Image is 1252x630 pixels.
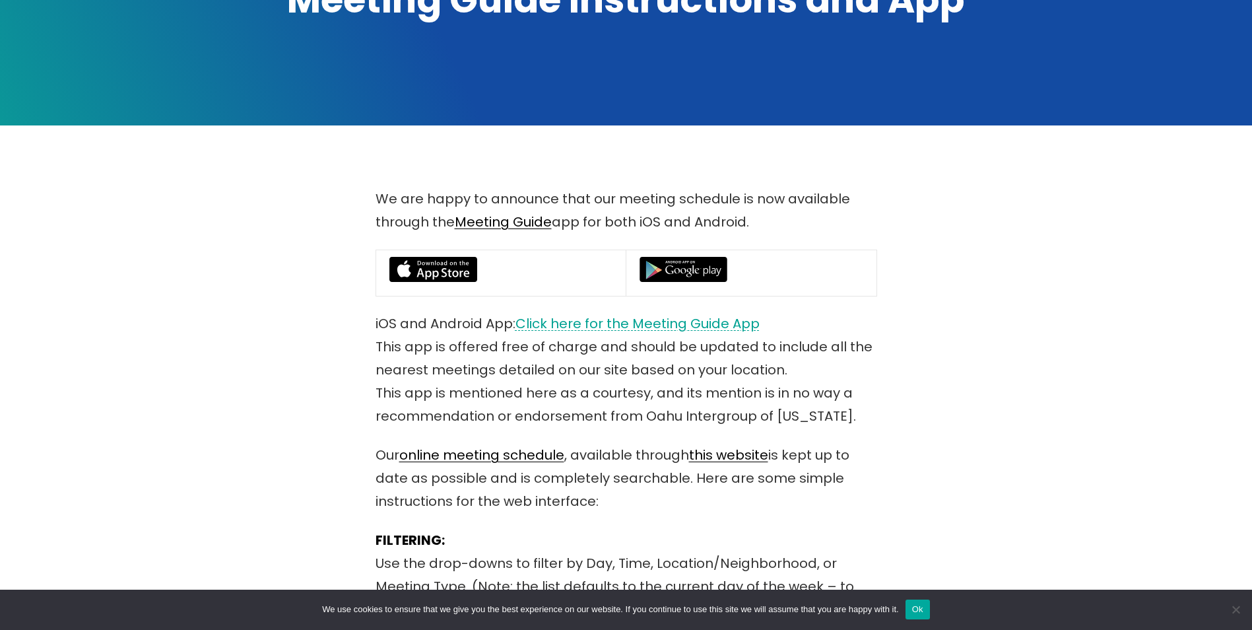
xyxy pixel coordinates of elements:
span: No [1229,603,1242,616]
a: this website [689,446,768,464]
img: download-apple-new.svg [389,257,477,282]
a: Meeting Guide [455,213,552,231]
a: Click here for the Meeting Guide App [515,314,760,333]
strong: FILTERING: [376,531,445,549]
p: Our , available through is kept up to date as possible and is completely searchable. Here are som... [376,444,877,513]
a: online meeting schedule [399,446,564,464]
p: We are happy to announce that our meeting schedule is now available through the app for both iOS ... [376,188,877,234]
p: Use the drop-downs to filter by Day, Time, Location/Neighborhood, or Meeting Type. (Note: the lis... [376,529,877,621]
p: iOS and Android App: This app is offered free of charge and should be updated to include all the ... [376,312,877,428]
span: We use cookies to ensure that we give you the best experience on our website. If you continue to ... [322,603,898,616]
button: Ok [906,600,930,619]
